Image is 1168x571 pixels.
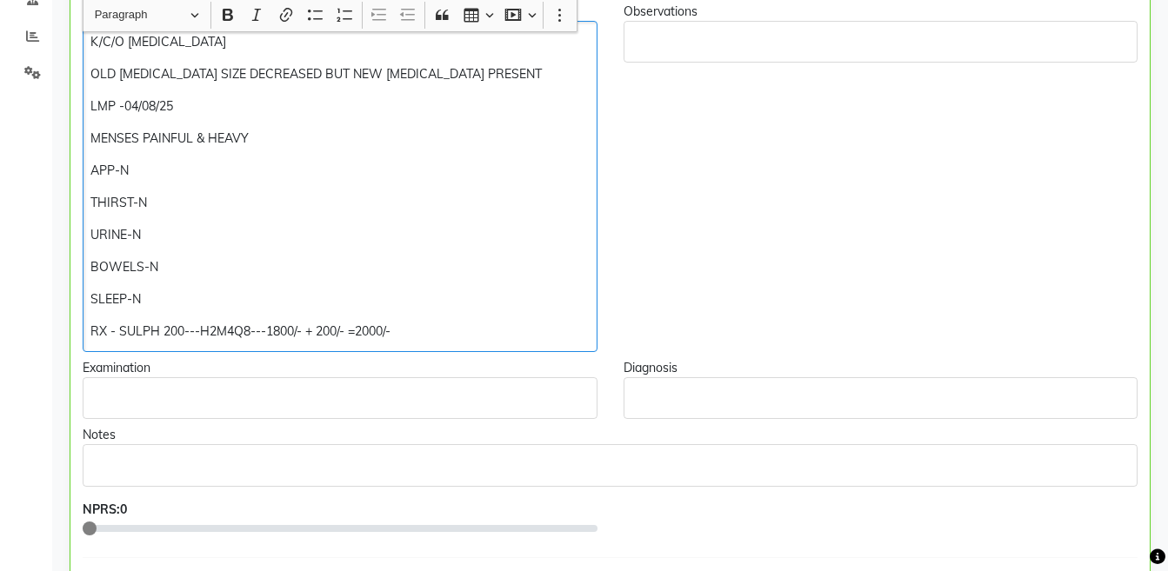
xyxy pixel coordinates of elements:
div: Rich Text Editor, main [624,21,1138,63]
p: RX - SULPH 200---H2M4Q8---1800/- + 200/- =2000/- [90,322,589,341]
p: URINE-N [90,226,589,244]
p: THIRST-N [90,194,589,212]
p: OLD [MEDICAL_DATA] SIZE DECREASED BUT NEW [MEDICAL_DATA] PRESENT [90,65,589,83]
div: Diagnosis [624,359,1138,377]
div: Rich Text Editor, main [83,21,597,352]
button: Paragraph [87,2,207,29]
p: K/C/O [MEDICAL_DATA] [90,33,589,51]
div: Notes [83,426,1138,444]
div: Observations [624,3,1138,21]
div: NPRS: [83,501,597,519]
span: 0 [120,501,127,517]
p: BOWELS-N [90,258,589,276]
span: Paragraph [95,4,185,25]
div: Rich Text Editor, main [624,377,1138,419]
div: Examination [83,359,597,377]
div: Rich Text Editor, main [83,377,597,419]
p: MENSES PAINFUL & HEAVY [90,129,589,148]
p: LMP -04/08/25 [90,97,589,116]
p: APP-N [90,162,589,180]
div: Rich Text Editor, main [83,444,1138,486]
p: SLEEP-N [90,290,589,309]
